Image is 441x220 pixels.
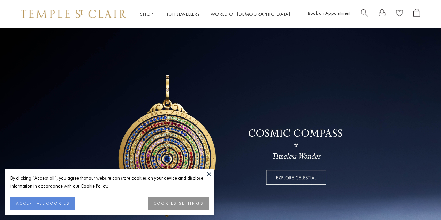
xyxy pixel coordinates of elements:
button: ACCEPT ALL COOKIES [10,197,75,210]
div: By clicking “Accept all”, you agree that our website can store cookies on your device and disclos... [10,174,209,190]
a: World of [DEMOGRAPHIC_DATA]World of [DEMOGRAPHIC_DATA] [211,11,290,17]
a: Book an Appointment [308,10,350,16]
nav: Main navigation [140,10,290,18]
img: Temple St. Clair [21,10,126,18]
a: Search [361,9,368,20]
button: COOKIES SETTINGS [148,197,209,210]
a: ShopShop [140,11,153,17]
a: View Wishlist [396,9,403,20]
a: Open Shopping Bag [413,9,420,20]
a: High JewelleryHigh Jewellery [164,11,200,17]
